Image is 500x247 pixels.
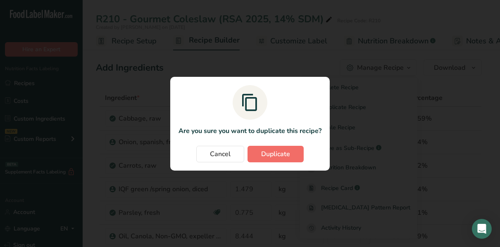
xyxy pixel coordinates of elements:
p: Are you sure you want to duplicate this recipe? [179,126,321,136]
button: Cancel [196,146,244,162]
div: Open Intercom Messenger [472,219,492,239]
span: Duplicate [261,149,290,159]
span: Cancel [210,149,231,159]
button: Duplicate [248,146,304,162]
